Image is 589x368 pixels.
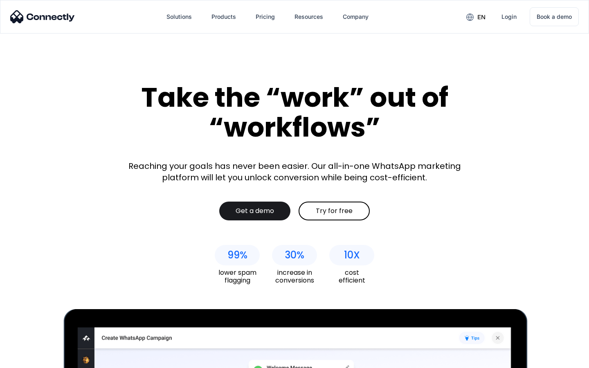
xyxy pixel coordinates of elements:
[272,269,317,284] div: increase in conversions
[285,249,304,261] div: 30%
[8,354,49,365] aside: Language selected: English
[530,7,579,26] a: Book a demo
[236,207,274,215] div: Get a demo
[166,11,192,22] div: Solutions
[249,7,281,27] a: Pricing
[316,207,353,215] div: Try for free
[299,202,370,220] a: Try for free
[215,269,260,284] div: lower spam flagging
[344,249,360,261] div: 10X
[123,160,466,183] div: Reaching your goals has never been easier. Our all-in-one WhatsApp marketing platform will let yo...
[227,249,247,261] div: 99%
[329,269,374,284] div: cost efficient
[110,83,479,142] div: Take the “work” out of “workflows”
[343,11,369,22] div: Company
[294,11,323,22] div: Resources
[256,11,275,22] div: Pricing
[501,11,517,22] div: Login
[211,11,236,22] div: Products
[477,11,486,23] div: en
[10,10,75,23] img: Connectly Logo
[219,202,290,220] a: Get a demo
[495,7,523,27] a: Login
[16,354,49,365] ul: Language list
